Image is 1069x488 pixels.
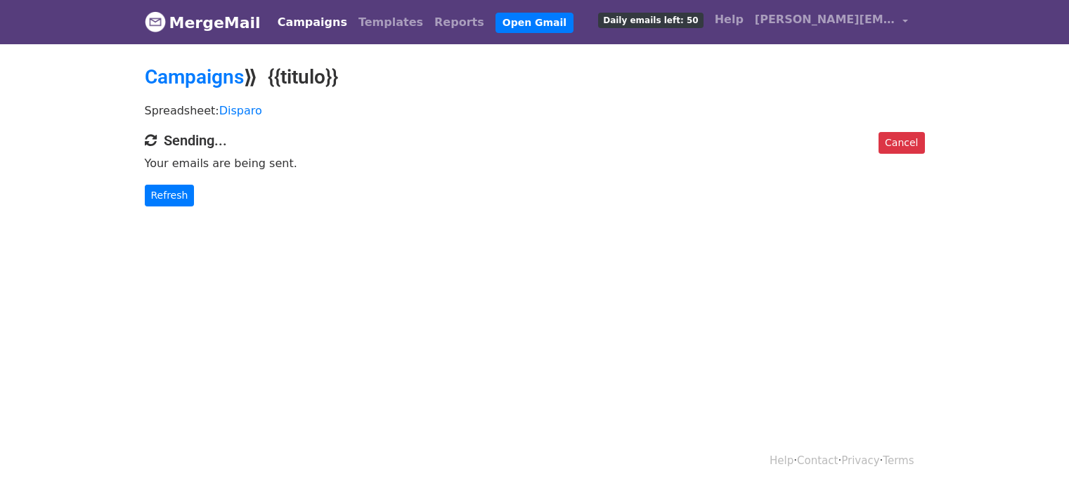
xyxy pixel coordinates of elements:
a: Templates [353,8,429,37]
p: Spreadsheet: [145,103,925,118]
a: MergeMail [145,8,261,37]
img: MergeMail logo [145,11,166,32]
a: Reports [429,8,490,37]
h4: Sending... [145,132,925,149]
a: Campaigns [272,8,353,37]
a: Terms [883,454,914,467]
a: Contact [797,454,838,467]
a: Campaigns [145,65,244,88]
h2: ⟫ {{titulo}} [145,65,925,89]
p: Your emails are being sent. [145,156,925,171]
a: Help [709,6,749,34]
a: Daily emails left: 50 [592,6,708,34]
a: Privacy [841,454,879,467]
a: Refresh [145,185,195,206]
span: Daily emails left: 50 [598,13,703,28]
a: Cancel [879,132,924,154]
a: Help [770,454,793,467]
a: Open Gmail [495,13,574,33]
a: Disparo [219,104,262,117]
a: [PERSON_NAME][EMAIL_ADDRESS][DOMAIN_NAME] [749,6,914,39]
span: [PERSON_NAME][EMAIL_ADDRESS][DOMAIN_NAME] [755,11,895,28]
